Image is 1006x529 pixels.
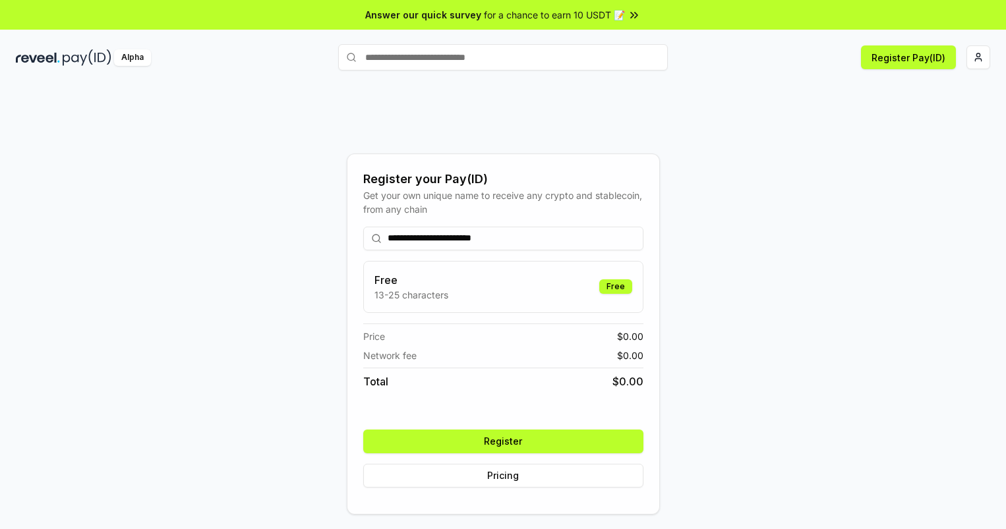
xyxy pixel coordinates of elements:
[363,374,388,389] span: Total
[612,374,643,389] span: $ 0.00
[114,49,151,66] div: Alpha
[363,348,417,362] span: Network fee
[363,430,643,453] button: Register
[374,272,448,288] h3: Free
[363,329,385,343] span: Price
[617,348,643,362] span: $ 0.00
[363,170,643,188] div: Register your Pay(ID)
[484,8,625,22] span: for a chance to earn 10 USDT 📝
[363,188,643,216] div: Get your own unique name to receive any crypto and stablecoin, from any chain
[617,329,643,343] span: $ 0.00
[63,49,111,66] img: pay_id
[861,45,956,69] button: Register Pay(ID)
[599,279,632,294] div: Free
[365,8,481,22] span: Answer our quick survey
[16,49,60,66] img: reveel_dark
[374,288,448,302] p: 13-25 characters
[363,464,643,487] button: Pricing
